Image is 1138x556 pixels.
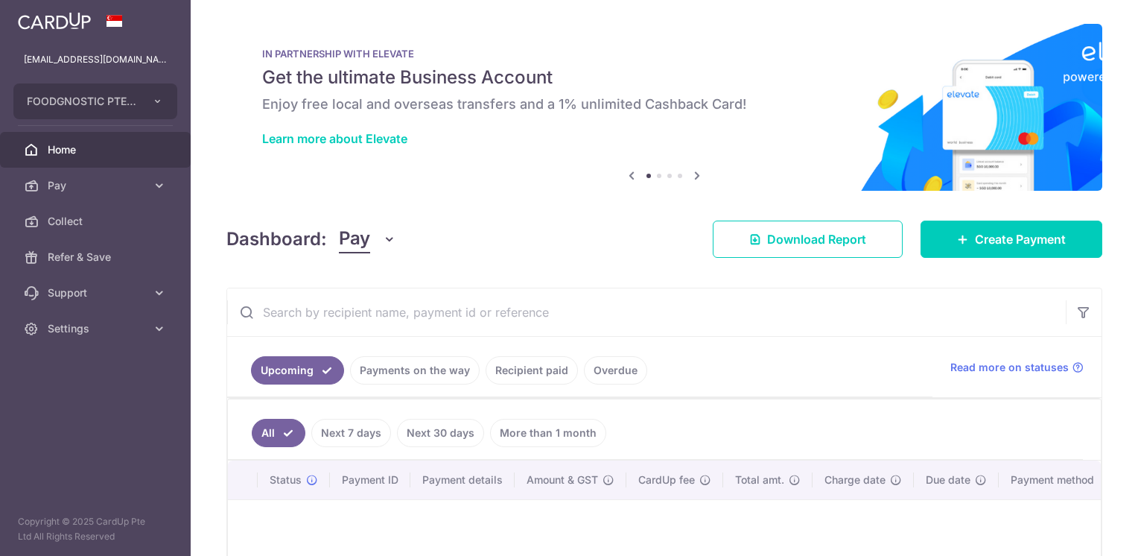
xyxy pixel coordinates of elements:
[48,142,146,157] span: Home
[713,221,903,258] a: Download Report
[252,419,305,447] a: All
[262,66,1067,89] h5: Get the ultimate Business Account
[486,356,578,385] a: Recipient paid
[824,473,886,487] span: Charge date
[410,461,515,499] th: Payment details
[767,230,866,248] span: Download Report
[48,214,146,229] span: Collect
[339,225,370,253] span: Pay
[638,473,695,487] span: CardUp fee
[48,178,146,193] span: Pay
[24,52,167,67] p: [EMAIL_ADDRESS][DOMAIN_NAME]
[926,473,970,487] span: Due date
[48,250,146,265] span: Refer & Save
[339,225,396,253] button: Pay
[950,360,1084,375] a: Read more on statuses
[48,321,146,336] span: Settings
[262,95,1067,113] h6: Enjoy free local and overseas transfers and a 1% unlimited Cashback Card!
[921,221,1102,258] a: Create Payment
[350,356,480,385] a: Payments on the way
[311,419,391,447] a: Next 7 days
[999,461,1112,499] th: Payment method
[490,419,606,447] a: More than 1 month
[584,356,647,385] a: Overdue
[226,24,1102,191] img: Renovation banner
[251,356,344,385] a: Upcoming
[397,419,484,447] a: Next 30 days
[227,288,1066,336] input: Search by recipient name, payment id or reference
[735,473,784,487] span: Total amt.
[13,83,177,119] button: FOODGNOSTIC PTE. LTD.
[975,230,1066,248] span: Create Payment
[330,461,410,499] th: Payment ID
[950,360,1069,375] span: Read more on statuses
[226,226,327,253] h4: Dashboard:
[18,12,91,30] img: CardUp
[27,94,137,109] span: FOODGNOSTIC PTE. LTD.
[48,285,146,300] span: Support
[270,473,302,487] span: Status
[527,473,598,487] span: Amount & GST
[262,48,1067,60] p: IN PARTNERSHIP WITH ELEVATE
[262,131,407,146] a: Learn more about Elevate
